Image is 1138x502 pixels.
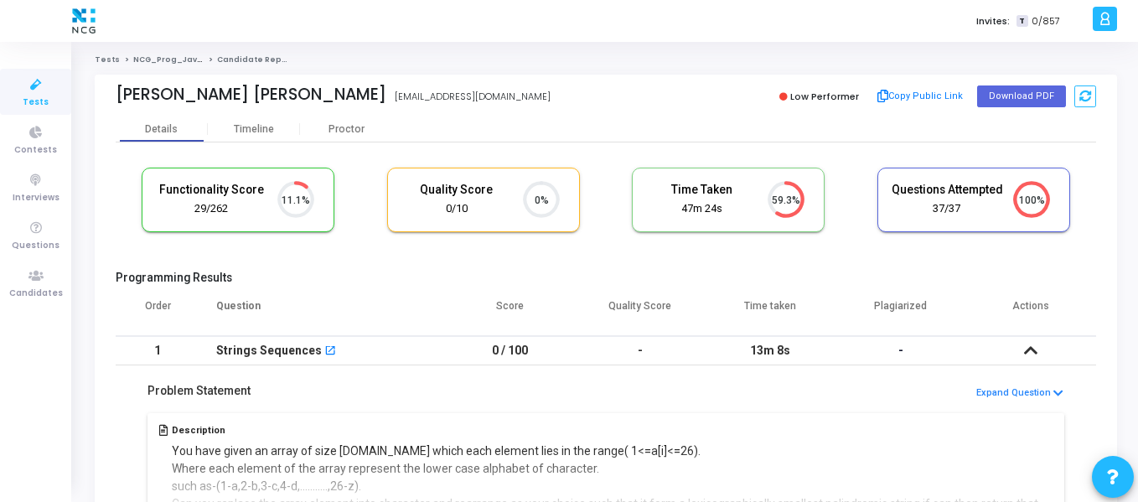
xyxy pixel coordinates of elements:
span: Interviews [13,191,59,205]
span: 0/857 [1032,14,1060,28]
th: Time taken [706,289,836,336]
td: 1 [116,336,199,365]
div: [EMAIL_ADDRESS][DOMAIN_NAME] [395,90,551,104]
mat-icon: open_in_new [324,346,336,358]
img: logo [68,4,100,38]
h5: Functionality Score [155,183,267,197]
button: Download PDF [977,85,1066,107]
h5: Quality Score [401,183,513,197]
h5: Problem Statement [147,384,251,398]
div: Timeline [234,123,274,136]
div: [PERSON_NAME] [PERSON_NAME] [116,85,386,104]
span: Candidates [9,287,63,301]
span: T [1016,15,1027,28]
th: Score [445,289,576,336]
h5: Programming Results [116,271,1096,285]
th: Order [116,289,199,336]
span: Candidate Report [217,54,294,65]
td: 0 / 100 [445,336,576,365]
th: Quality Score [575,289,706,336]
div: 0/10 [401,201,513,217]
span: Low Performer [790,90,859,103]
div: Strings Sequences [216,337,322,365]
div: Details [145,123,178,136]
h5: Time Taken [645,183,758,197]
td: - [575,336,706,365]
h5: Description [172,425,1053,436]
div: Proctor [300,123,392,136]
div: 37/37 [891,201,1003,217]
nav: breadcrumb [95,54,1117,65]
span: Tests [23,96,49,110]
span: - [898,344,903,357]
th: Actions [966,289,1097,336]
div: 47m 24s [645,201,758,217]
button: Copy Public Link [872,84,969,109]
td: 13m 8s [706,336,836,365]
span: Questions [12,239,59,253]
button: Expand Question [975,386,1064,401]
label: Invites: [976,14,1010,28]
h5: Questions Attempted [891,183,1003,197]
th: Question [199,289,445,336]
th: Plagiarized [835,289,966,336]
a: NCG_Prog_JavaFS_2025_Test [133,54,265,65]
a: Tests [95,54,120,65]
div: 29/262 [155,201,267,217]
span: Contests [14,143,57,158]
